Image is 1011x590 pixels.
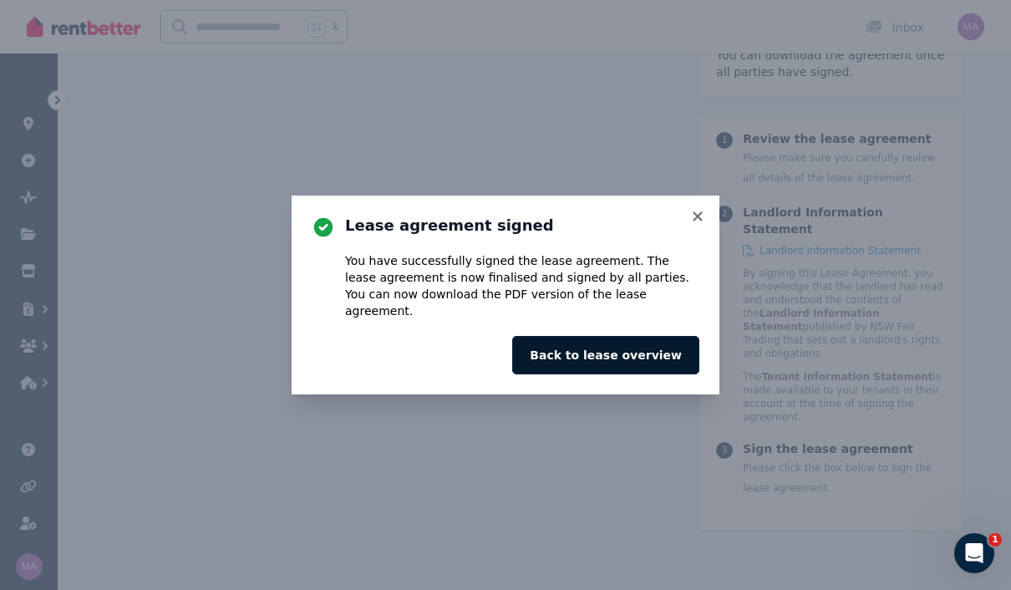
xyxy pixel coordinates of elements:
[489,271,686,284] span: finalised and signed by all parties
[954,533,994,573] iframe: Intercom live chat
[512,336,699,374] button: Back to lease overview
[345,216,699,236] h3: Lease agreement signed
[345,252,699,319] div: You have successfully signed the lease agreement. The lease agreement is now . You can now downlo...
[988,533,1002,547] span: 1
